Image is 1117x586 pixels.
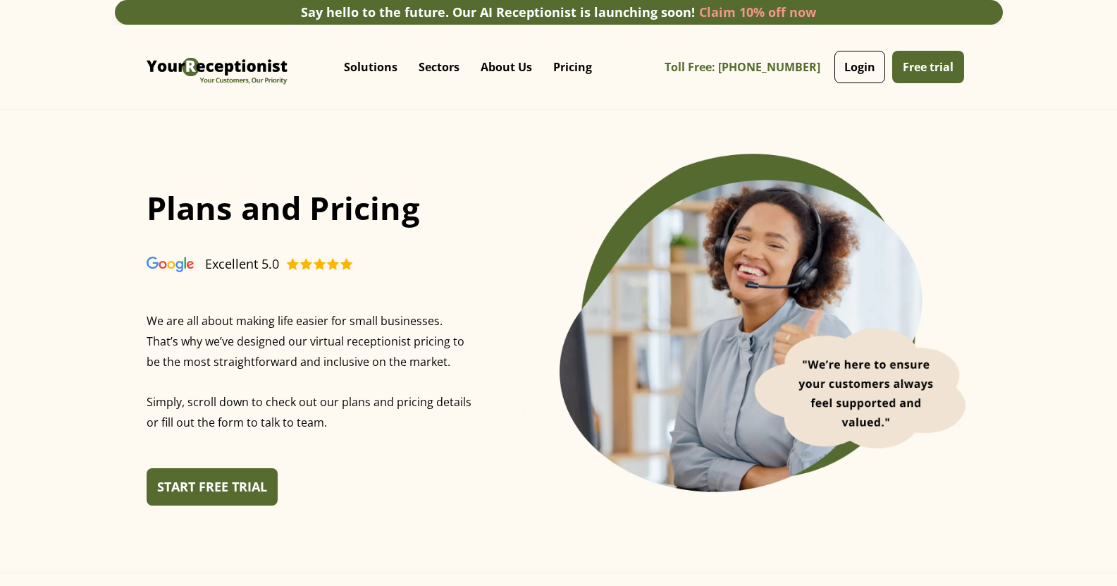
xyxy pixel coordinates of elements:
p: About Us [481,60,532,74]
a: Free trial [892,51,964,83]
div: About Us [470,39,543,95]
div: Excellent 5.0 [205,252,279,276]
a: home [143,35,291,99]
a: Claim 10% off now [699,4,816,20]
p: Solutions [344,60,397,74]
h1: Plans and Pricing [147,170,482,246]
a: Login [834,51,885,83]
iframe: Chat Widget [882,434,1117,586]
div: carousel [524,138,970,530]
div: Solutions [333,39,408,95]
img: Virtual Receptionist - Answering Service - Call and Live Chat Receptionist - Virtual Receptionist... [524,138,970,530]
div: Say hello to the future. Our AI Receptionist is launching soon! [301,3,695,22]
a: Toll Free: [PHONE_NUMBER] [665,51,831,83]
img: Virtual Receptionist - Answering Service - Call and Live Chat Receptionist - Virtual Receptionist... [286,256,353,272]
div: Sectors [408,39,470,95]
a: Pricing [543,46,603,88]
img: Virtual Receptionist - Answering Service - Call and Live Chat Receptionist - Virtual Receptionist... [147,257,194,272]
div: 2 of 2 [524,138,970,530]
p: Sectors [419,60,459,74]
p: We are all about making life easier for small businesses. That’s why we’ve designed our virtual r... [147,297,475,454]
img: Virtual Receptionist - Answering Service - Call and Live Chat Receptionist - Virtual Receptionist... [143,35,291,99]
a: START FREE TRIAL [147,468,278,506]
